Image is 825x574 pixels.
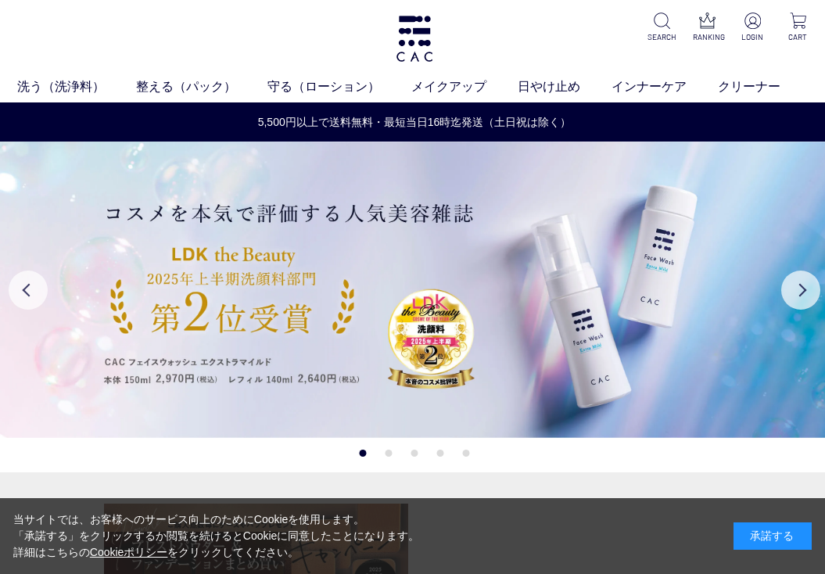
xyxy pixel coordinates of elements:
[693,31,722,43] p: RANKING
[90,546,168,558] a: Cookieポリシー
[718,77,812,96] a: クリーナー
[394,16,435,62] img: logo
[13,511,420,561] div: 当サイトでは、お客様へのサービス向上のためにCookieを使用します。 「承諾する」をクリックするか閲覧を続けるとCookieに同意したことになります。 詳細はこちらの をクリックしてください。
[738,31,767,43] p: LOGIN
[647,31,676,43] p: SEARCH
[136,77,267,96] a: 整える（パック）
[784,31,812,43] p: CART
[734,522,812,550] div: 承諾する
[386,450,393,457] button: 2 of 5
[267,77,411,96] a: 守る（ローション）
[647,13,676,43] a: SEARCH
[437,450,444,457] button: 4 of 5
[360,450,367,457] button: 1 of 5
[738,13,767,43] a: LOGIN
[781,271,820,310] button: Next
[463,450,470,457] button: 5 of 5
[693,13,722,43] a: RANKING
[518,77,612,96] a: 日やけ止め
[612,77,718,96] a: インナーケア
[17,77,136,96] a: 洗う（洗浄料）
[784,13,812,43] a: CART
[9,271,48,310] button: Previous
[411,77,518,96] a: メイクアップ
[411,450,418,457] button: 3 of 5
